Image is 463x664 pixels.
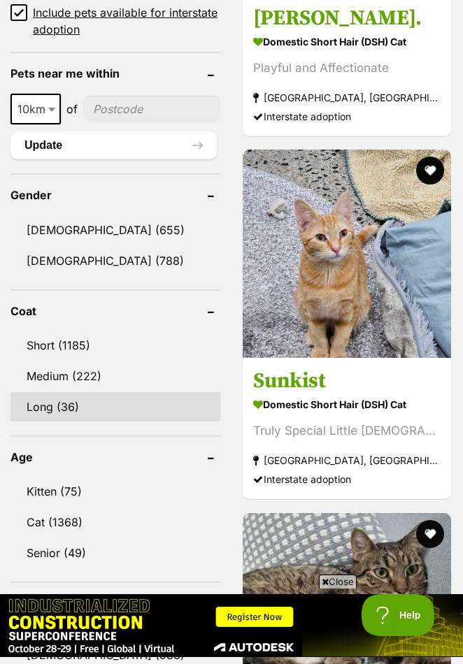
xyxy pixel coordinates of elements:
div: Interstate adoption [253,107,441,126]
img: Sunkist - Domestic Short Hair (DSH) Cat [243,150,451,358]
strong: [GEOGRAPHIC_DATA], [GEOGRAPHIC_DATA] [253,88,441,107]
div: Truly Special Little [DEMOGRAPHIC_DATA] [253,422,441,441]
a: Senior (49) [10,538,220,568]
header: Pets near me within [10,67,220,80]
header: Gender [10,189,220,201]
header: Age [10,451,220,463]
a: Cat (1368) [10,507,220,537]
strong: Domestic Short Hair (DSH) Cat [253,31,441,52]
span: of [66,101,78,117]
strong: Domestic Short Hair (DSH) Cat [253,395,441,415]
div: Playful and Affectionate [253,59,441,78]
a: Sunkist Domestic Short Hair (DSH) Cat Truly Special Little [DEMOGRAPHIC_DATA] [GEOGRAPHIC_DATA], ... [243,358,451,500]
a: [DEMOGRAPHIC_DATA] (788) [10,246,220,275]
strong: [GEOGRAPHIC_DATA], [GEOGRAPHIC_DATA] [253,452,441,470]
input: postcode [83,96,220,122]
button: Update [10,131,217,159]
h3: Sunkist [253,368,441,395]
a: Include pets available for interstate adoption [10,4,220,38]
span: 10km [12,99,59,119]
a: Medium (222) [10,361,220,391]
h3: [PERSON_NAME]. [253,5,441,31]
span: Include pets available for interstate adoption [33,4,220,38]
div: Interstate adoption [253,470,441,489]
span: 10km [10,94,61,124]
iframe: Help Scout Beacon - Open [362,594,435,636]
button: favourite [416,157,444,185]
a: [DEMOGRAPHIC_DATA] (655) [10,215,220,245]
a: Kitten (75) [10,477,220,506]
a: Short (1185) [10,331,220,360]
a: Long (36) [10,392,220,421]
span: Close [319,575,357,589]
button: favourite [416,520,444,548]
header: Coat [10,305,220,317]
